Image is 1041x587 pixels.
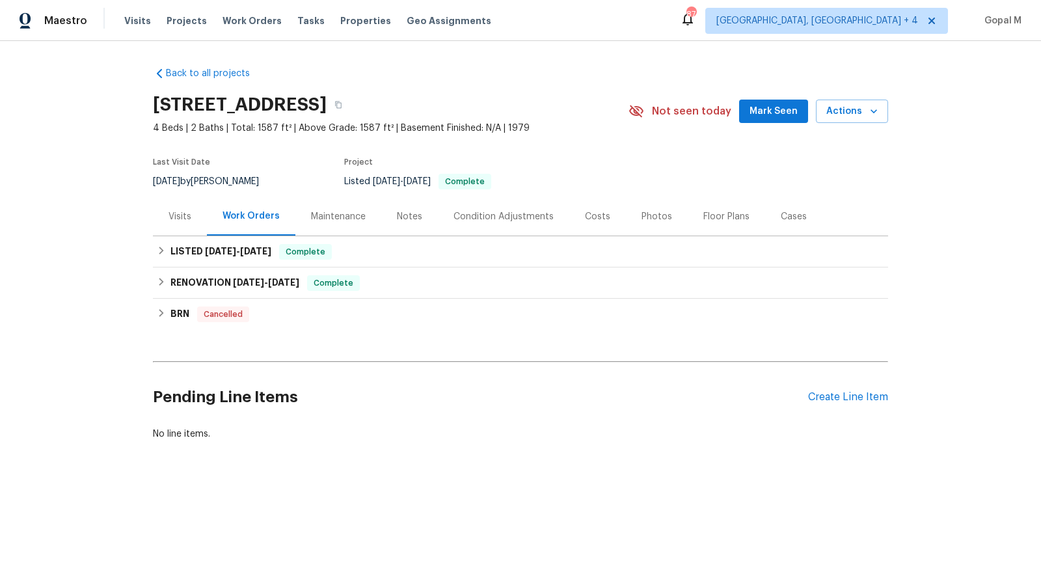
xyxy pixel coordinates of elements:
[808,391,888,403] div: Create Line Item
[170,307,189,322] h6: BRN
[407,14,491,27] span: Geo Assignments
[297,16,325,25] span: Tasks
[205,247,271,256] span: -
[308,277,358,290] span: Complete
[716,14,918,27] span: [GEOGRAPHIC_DATA], [GEOGRAPHIC_DATA] + 4
[642,210,672,223] div: Photos
[979,14,1021,27] span: Gopal M
[153,158,210,166] span: Last Visit Date
[280,245,331,258] span: Complete
[153,267,888,299] div: RENOVATION [DATE]-[DATE]Complete
[153,98,327,111] h2: [STREET_ADDRESS]
[153,236,888,267] div: LISTED [DATE]-[DATE]Complete
[205,247,236,256] span: [DATE]
[739,100,808,124] button: Mark Seen
[453,210,554,223] div: Condition Adjustments
[223,210,280,223] div: Work Orders
[781,210,807,223] div: Cases
[344,177,491,186] span: Listed
[153,428,888,441] div: No line items.
[233,278,264,287] span: [DATE]
[585,210,610,223] div: Costs
[223,14,282,27] span: Work Orders
[826,103,878,120] span: Actions
[153,67,278,80] a: Back to all projects
[340,14,391,27] span: Properties
[397,210,422,223] div: Notes
[153,177,180,186] span: [DATE]
[816,100,888,124] button: Actions
[403,177,431,186] span: [DATE]
[153,174,275,189] div: by [PERSON_NAME]
[240,247,271,256] span: [DATE]
[167,14,207,27] span: Projects
[124,14,151,27] span: Visits
[703,210,750,223] div: Floor Plans
[344,158,373,166] span: Project
[373,177,400,186] span: [DATE]
[233,278,299,287] span: -
[169,210,191,223] div: Visits
[373,177,431,186] span: -
[268,278,299,287] span: [DATE]
[153,299,888,330] div: BRN Cancelled
[170,275,299,291] h6: RENOVATION
[153,367,808,428] h2: Pending Line Items
[686,8,696,21] div: 87
[311,210,366,223] div: Maintenance
[750,103,798,120] span: Mark Seen
[440,178,490,185] span: Complete
[198,308,248,321] span: Cancelled
[327,93,350,116] button: Copy Address
[153,122,629,135] span: 4 Beds | 2 Baths | Total: 1587 ft² | Above Grade: 1587 ft² | Basement Finished: N/A | 1979
[44,14,87,27] span: Maestro
[170,244,271,260] h6: LISTED
[652,105,731,118] span: Not seen today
